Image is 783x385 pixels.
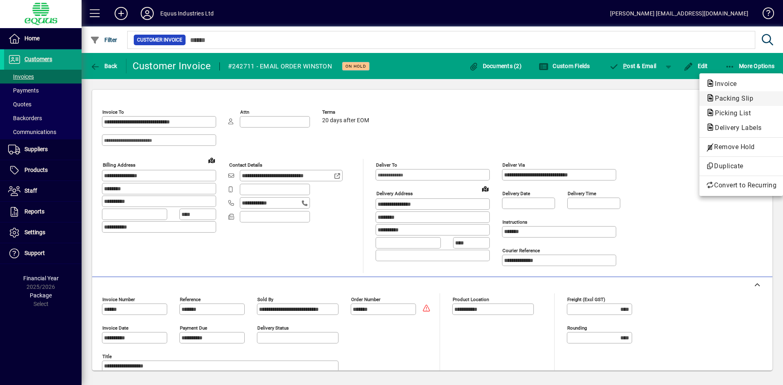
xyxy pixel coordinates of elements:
[706,124,766,132] span: Delivery Labels
[706,109,755,117] span: Picking List
[706,161,776,171] span: Duplicate
[706,95,757,102] span: Packing Slip
[706,80,741,88] span: Invoice
[706,142,776,152] span: Remove Hold
[706,180,776,190] span: Convert to Recurring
